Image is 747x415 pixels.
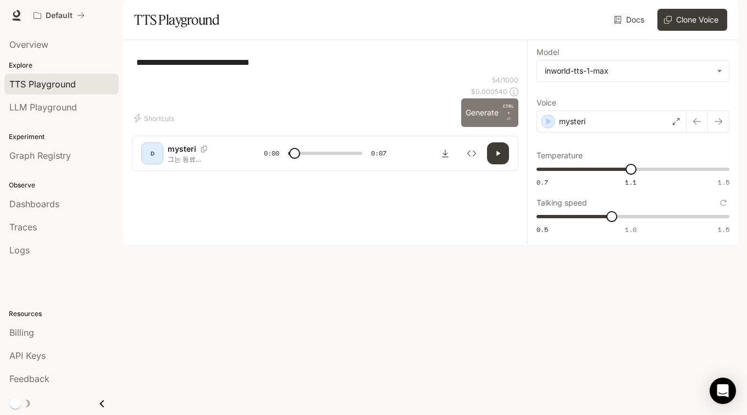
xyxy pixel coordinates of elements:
p: ⏎ [503,103,514,123]
button: Download audio [434,142,456,164]
p: CTRL + [503,103,514,116]
span: 1.1 [625,178,637,187]
span: 0.5 [536,225,548,234]
div: inworld-tts-1-max [537,60,729,81]
p: Talking speed [536,199,587,207]
h1: TTS Playground [134,9,219,31]
span: 0:07 [371,148,386,159]
p: 그는 동료 [PERSON_NAME] 씨와 곧 있을 딸의 생일 파티에 대해 이야기하며 소박한 행복에 젖어 있었습니다. [168,154,237,164]
button: Inspect [461,142,483,164]
span: 1.5 [718,178,729,187]
button: Shortcuts [132,109,179,127]
button: GenerateCTRL +⏎ [461,98,518,127]
a: Docs [612,9,649,31]
p: Default [46,11,73,20]
button: Copy Voice ID [196,146,212,152]
p: mysteri [559,116,585,127]
div: inworld-tts-1-max [545,65,711,76]
p: Temperature [536,152,583,159]
button: All workspaces [29,4,90,26]
span: 1.0 [625,225,637,234]
div: Open Intercom Messenger [710,378,736,404]
p: $ 0.000540 [471,87,507,96]
button: Reset to default [717,197,729,209]
p: mysteri [168,143,196,154]
p: Model [536,48,559,56]
span: 0:00 [264,148,279,159]
button: Clone Voice [657,9,727,31]
div: D [143,145,161,162]
span: 1.5 [718,225,729,234]
p: Voice [536,99,556,107]
p: 54 / 1000 [492,75,518,85]
span: 0.7 [536,178,548,187]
